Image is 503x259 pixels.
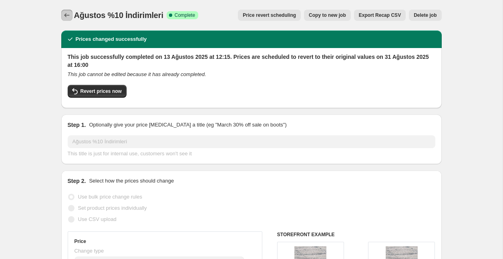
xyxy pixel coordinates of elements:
h3: Price [74,238,86,245]
button: Revert prices now [68,85,127,98]
h2: Step 2. [68,177,86,185]
p: Optionally give your price [MEDICAL_DATA] a title (eg "March 30% off sale on boots") [89,121,286,129]
i: This job cannot be edited because it has already completed. [68,71,206,77]
span: Set product prices individually [78,205,147,211]
h2: Step 1. [68,121,86,129]
span: Ağustos %10 İndirimleri [74,11,163,20]
p: Select how the prices should change [89,177,174,185]
span: Use bulk price change rules [78,194,142,200]
span: Complete [175,12,195,18]
button: Delete job [409,10,441,21]
button: Price change jobs [61,10,72,21]
span: Price revert scheduling [243,12,296,18]
button: Copy to new job [304,10,351,21]
h2: Prices changed successfully [76,35,147,43]
input: 30% off holiday sale [68,135,435,148]
button: Export Recap CSV [354,10,406,21]
span: Delete job [414,12,437,18]
h6: STOREFRONT EXAMPLE [277,231,435,238]
span: Revert prices now [80,88,122,94]
span: This title is just for internal use, customers won't see it [68,151,192,157]
h2: This job successfully completed on 13 Ağustos 2025 at 12:15. Prices are scheduled to revert to th... [68,53,435,69]
button: Price revert scheduling [238,10,301,21]
span: Use CSV upload [78,216,117,222]
span: Change type [74,248,104,254]
span: Copy to new job [309,12,346,18]
span: Export Recap CSV [359,12,401,18]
